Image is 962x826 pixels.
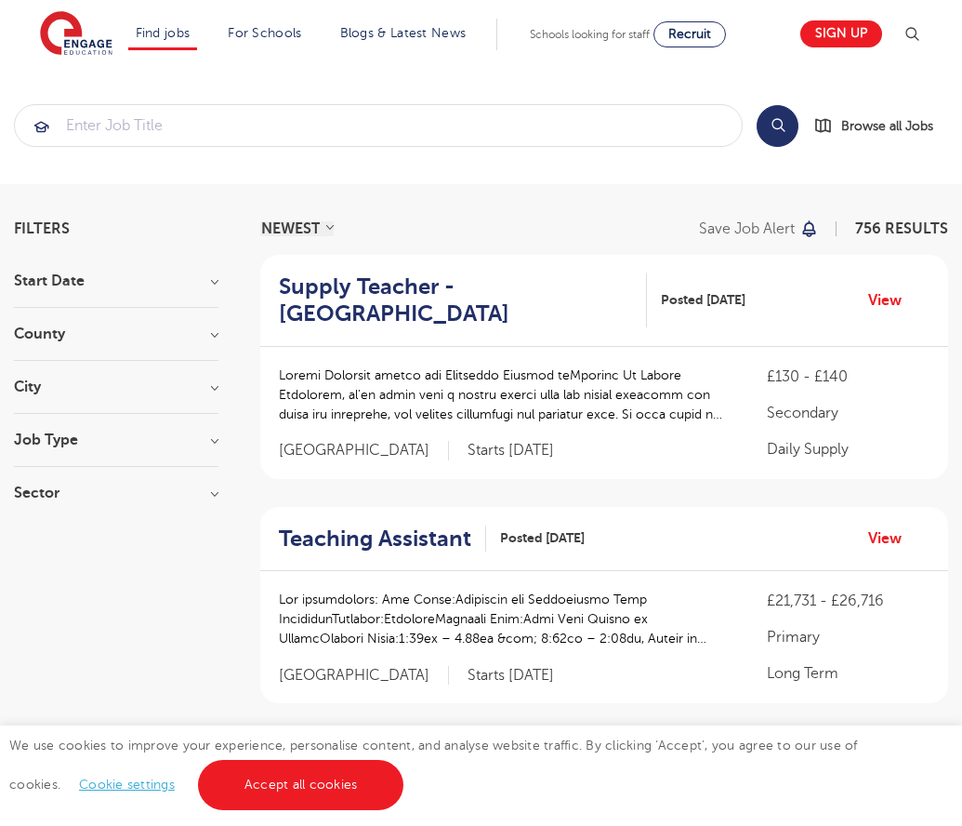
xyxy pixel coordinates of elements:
[767,402,929,424] p: Secondary
[668,27,711,41] span: Recruit
[530,28,650,41] span: Schools looking for staff
[198,760,404,810] a: Accept all cookies
[767,438,929,460] p: Daily Supply
[14,273,218,288] h3: Start Date
[653,21,726,47] a: Recruit
[468,666,554,686] p: Starts [DATE]
[868,288,916,313] a: View
[14,326,218,341] h3: County
[40,11,112,58] img: Engage Education
[767,366,929,388] p: £130 - £140
[279,273,647,327] a: Supply Teacher - [GEOGRAPHIC_DATA]
[14,433,218,447] h3: Job Type
[279,366,730,424] p: Loremi Dolorsit ametco adi Elitseddo Eiusmod teMporinc Ut Labore Etdolorem, al’en admin veni q no...
[279,526,471,553] h2: Teaching Assistant
[757,105,798,147] button: Search
[841,115,933,137] span: Browse all Jobs
[9,739,858,792] span: We use cookies to improve your experience, personalise content, and analyse website traffic. By c...
[279,441,449,460] span: [GEOGRAPHIC_DATA]
[868,526,916,551] a: View
[699,221,819,236] button: Save job alert
[279,590,730,648] p: Lor ipsumdolors: Ame Conse:Adipiscin eli Seddoeiusmo Temp IncididunTutlabor:EtdoloreMagnaali Enim...
[79,778,175,792] a: Cookie settings
[279,526,486,553] a: Teaching Assistant
[500,528,585,548] span: Posted [DATE]
[813,115,948,137] a: Browse all Jobs
[15,105,742,146] input: Submit
[855,220,948,237] span: 756 RESULTS
[767,626,929,648] p: Primary
[228,26,301,40] a: For Schools
[14,380,218,394] h3: City
[14,104,743,147] div: Submit
[468,441,554,460] p: Starts [DATE]
[767,590,929,612] p: £21,731 - £26,716
[14,486,218,500] h3: Sector
[279,666,449,686] span: [GEOGRAPHIC_DATA]
[800,20,882,47] a: Sign up
[14,221,70,236] span: Filters
[661,290,745,310] span: Posted [DATE]
[279,273,632,327] h2: Supply Teacher - [GEOGRAPHIC_DATA]
[340,26,467,40] a: Blogs & Latest News
[767,662,929,685] p: Long Term
[699,221,795,236] p: Save job alert
[136,26,191,40] a: Find jobs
